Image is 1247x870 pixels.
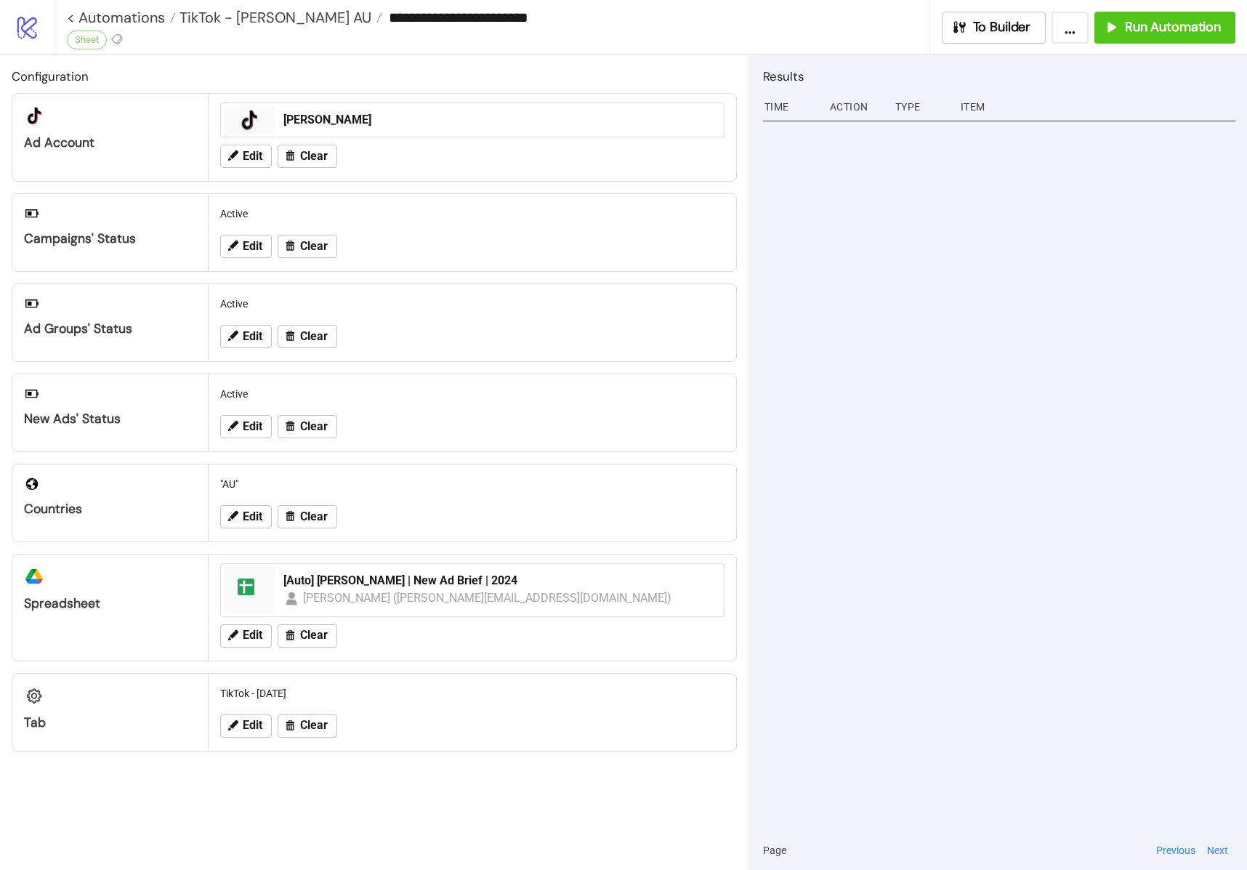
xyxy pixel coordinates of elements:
span: To Builder [973,19,1031,36]
span: Edit [243,510,262,523]
div: Item [959,93,1235,121]
span: Clear [300,330,328,343]
div: "AU" [214,470,730,498]
button: Previous [1152,842,1200,858]
div: [PERSON_NAME] [283,112,715,128]
button: Edit [220,415,272,438]
span: Clear [300,420,328,433]
span: Edit [243,719,262,732]
div: Campaigns' Status [24,230,196,247]
button: Clear [278,145,337,168]
button: Edit [220,325,272,348]
div: Type [894,93,949,121]
button: Clear [278,714,337,738]
div: TikTok - [DATE] [214,680,730,707]
button: ... [1052,12,1089,44]
button: Clear [278,505,337,528]
button: Edit [220,714,272,738]
span: Clear [300,719,328,732]
button: Clear [278,235,337,258]
span: Page [763,842,786,858]
span: Edit [243,150,262,163]
div: Active [214,290,730,318]
span: TikTok - [PERSON_NAME] AU [176,8,371,27]
a: < Automations [67,10,176,25]
button: Edit [220,145,272,168]
div: Spreadsheet [24,595,196,612]
span: Edit [243,629,262,642]
div: Active [214,380,730,408]
span: Edit [243,240,262,253]
span: Clear [300,629,328,642]
a: TikTok - [PERSON_NAME] AU [176,10,382,25]
div: [Auto] [PERSON_NAME] | New Ad Brief | 2024 [283,573,715,589]
div: Time [763,93,818,121]
h2: Results [763,67,1235,86]
span: Clear [300,510,328,523]
h2: Configuration [12,67,737,86]
span: Clear [300,240,328,253]
button: Clear [278,415,337,438]
div: Sheet [67,31,107,49]
span: Clear [300,150,328,163]
button: Clear [278,325,337,348]
div: Countries [24,501,196,517]
span: Run Automation [1125,19,1221,36]
span: Edit [243,420,262,433]
button: Clear [278,624,337,648]
button: Run Automation [1094,12,1235,44]
div: Ad Groups' Status [24,321,196,337]
div: Action [828,93,884,121]
div: Active [214,200,730,227]
div: Ad Account [24,134,196,151]
button: Edit [220,235,272,258]
span: Edit [243,330,262,343]
div: New Ads' Status [24,411,196,427]
div: [PERSON_NAME] ([PERSON_NAME][EMAIL_ADDRESS][DOMAIN_NAME]) [303,589,672,607]
button: Edit [220,505,272,528]
button: Edit [220,624,272,648]
div: Tab [24,714,196,731]
button: Next [1203,842,1232,858]
button: To Builder [942,12,1046,44]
